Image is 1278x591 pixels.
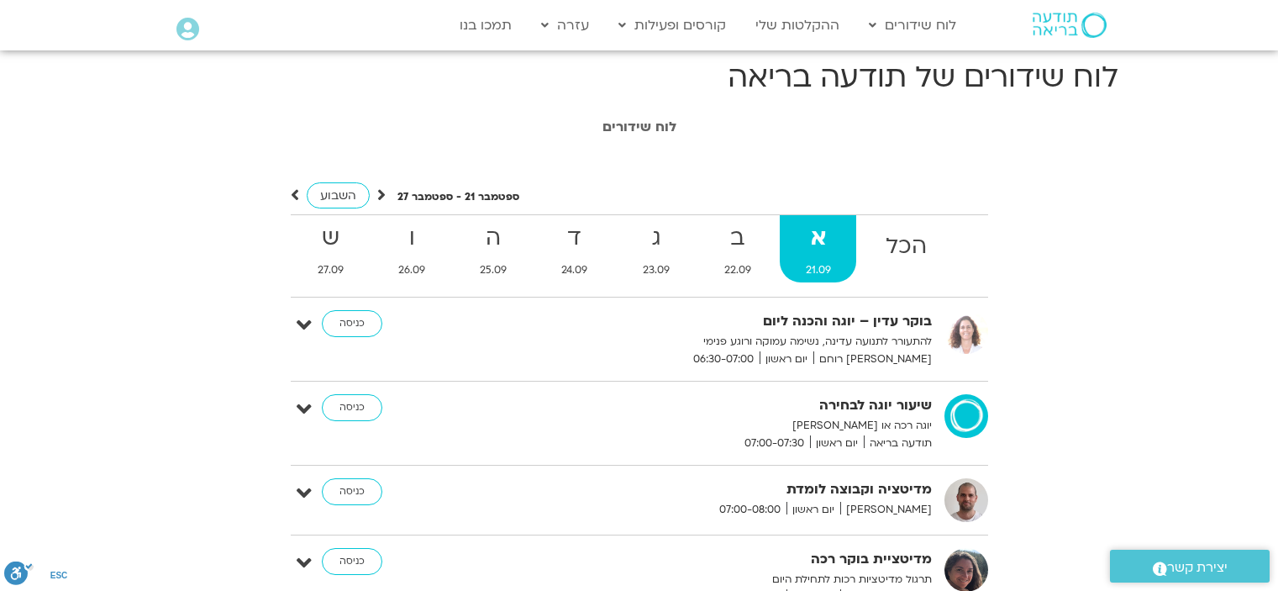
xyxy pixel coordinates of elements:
span: 07:00-07:30 [739,435,810,452]
a: יצירת קשר [1110,550,1270,583]
a: הכל [860,215,952,282]
strong: מדיטציה וקבוצה לומדת [520,478,932,501]
strong: הכל [860,228,952,266]
span: יצירת קשר [1167,557,1228,579]
a: ד24.09 [536,215,613,282]
span: יום ראשון [786,501,840,519]
a: קורסים ופעילות [610,9,734,41]
span: השבוע [320,187,356,203]
p: יוגה רכה או [PERSON_NAME] [520,417,932,435]
img: תודעה בריאה [1033,13,1107,38]
a: כניסה [322,548,382,575]
a: לוח שידורים [860,9,965,41]
span: יום ראשון [810,435,864,452]
a: ההקלטות שלי [747,9,848,41]
span: 06:30-07:00 [687,351,760,368]
strong: ש [292,219,370,257]
span: 21.09 [780,261,856,279]
p: להתעורר לתנועה עדינה, נשימה עמוקה ורוגע פנימי [520,333,932,351]
span: 22.09 [698,261,776,279]
a: השבוע [307,182,370,208]
strong: שיעור יוגה לבחירה [520,394,932,417]
span: תודעה בריאה [864,435,932,452]
strong: א [780,219,856,257]
a: ו26.09 [373,215,451,282]
span: 25.09 [455,261,533,279]
a: כניסה [322,394,382,421]
strong: מדיטציית בוקר רכה [520,548,932,571]
span: [PERSON_NAME] רוחם [813,351,932,368]
span: [PERSON_NAME] [840,501,932,519]
span: 07:00-08:00 [713,501,786,519]
strong: בוקר עדין – יוגה והכנה ליום [520,310,932,333]
strong: ד [536,219,613,257]
strong: ג [617,219,695,257]
a: תמכו בנו [451,9,520,41]
p: תרגול מדיטציות רכות לתחילת היום [520,571,932,588]
a: א21.09 [780,215,856,282]
h1: לוח שידורים של תודעה בריאה [160,57,1118,98]
span: 24.09 [536,261,613,279]
a: עזרה [533,9,597,41]
h1: לוח שידורים [169,119,1110,135]
span: 26.09 [373,261,451,279]
span: 23.09 [617,261,695,279]
a: ה25.09 [455,215,533,282]
a: ב22.09 [698,215,776,282]
a: כניסה [322,478,382,505]
span: 27.09 [292,261,370,279]
span: יום ראשון [760,351,813,368]
a: ש27.09 [292,215,370,282]
p: ספטמבר 21 - ספטמבר 27 [397,188,519,206]
a: כניסה [322,310,382,337]
strong: ב [698,219,776,257]
strong: ו [373,219,451,257]
strong: ה [455,219,533,257]
a: ג23.09 [617,215,695,282]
